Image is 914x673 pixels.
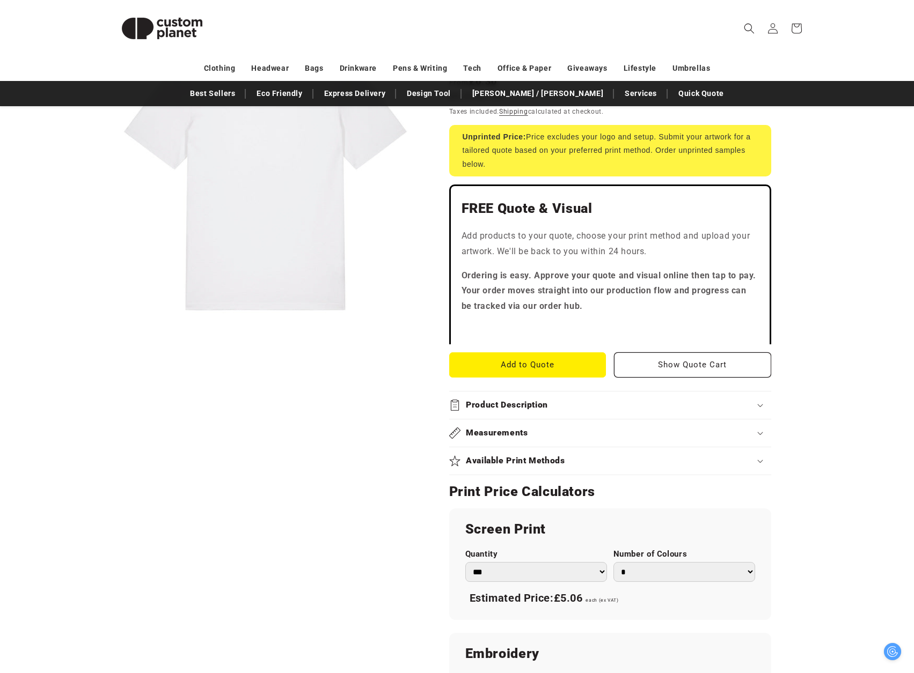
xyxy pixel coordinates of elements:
a: Quick Quote [673,84,729,103]
span: £5.06 [554,591,583,604]
h2: Embroidery [465,645,755,662]
h2: Screen Print [465,521,755,538]
span: each (ex VAT) [586,597,618,603]
a: Design Tool [401,84,456,103]
label: Quantity [465,549,607,559]
a: Pens & Writing [393,59,447,78]
h2: Print Price Calculators [449,483,771,500]
summary: Product Description [449,391,771,419]
div: Price excludes your logo and setup. Submit your artwork for a tailored quote based on your prefer... [449,125,771,176]
a: Eco Friendly [251,84,308,103]
iframe: Chat Widget [735,557,914,673]
a: Services [619,84,662,103]
a: Drinkware [340,59,377,78]
div: Estimated Price: [465,587,755,610]
a: Lifestyle [624,59,656,78]
media-gallery: Gallery Viewer [108,16,422,330]
a: Shipping [499,108,528,115]
a: Umbrellas [672,59,710,78]
label: Number of Colours [613,549,755,559]
strong: Unprinted Price: [463,132,527,141]
a: Tech [463,59,481,78]
h2: Measurements [466,427,528,439]
a: Headwear [251,59,289,78]
button: Show Quote Cart [614,352,771,378]
img: Custom Planet [108,4,216,53]
summary: Search [737,17,761,40]
a: Office & Paper [498,59,551,78]
a: Clothing [204,59,236,78]
a: Giveaways [567,59,607,78]
div: Taxes included. calculated at checkout. [449,106,771,117]
summary: Measurements [449,419,771,447]
a: Express Delivery [319,84,391,103]
iframe: Customer reviews powered by Trustpilot [462,323,759,334]
h2: FREE Quote & Visual [462,200,759,217]
button: Add to Quote [449,352,606,378]
a: Best Sellers [185,84,240,103]
strong: Ordering is easy. Approve your quote and visual online then tap to pay. Your order moves straight... [462,270,757,312]
p: Add products to your quote, choose your print method and upload your artwork. We'll be back to yo... [462,228,759,260]
summary: Available Print Methods [449,447,771,475]
a: [PERSON_NAME] / [PERSON_NAME] [467,84,609,103]
h2: Available Print Methods [466,455,565,467]
h2: Product Description [466,400,548,411]
a: Bags [305,59,323,78]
